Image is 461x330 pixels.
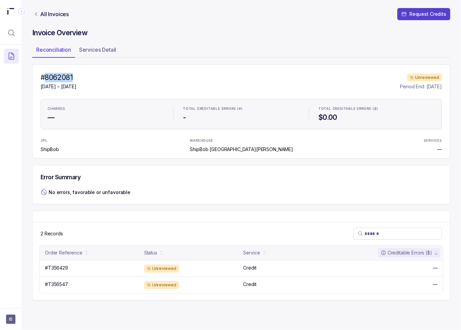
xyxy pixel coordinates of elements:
[243,249,260,256] div: Service
[41,139,58,143] p: 3PL
[183,113,299,122] h4: -
[40,11,69,17] p: All Invoices
[144,281,179,289] div: Unreviewed
[48,107,65,111] p: CHARGES
[41,189,47,196] img: slash circle icon
[407,74,442,82] div: Unreviewed
[32,28,450,38] h4: Invoice Overview
[381,249,432,256] div: Creditable Errors ($)
[79,46,116,54] p: Services Detail
[4,49,19,63] button: Menu Icon Button DocumentTextIcon
[4,26,19,40] button: Menu Icon Button MagnifyingGlassIcon
[144,249,157,256] div: Status
[190,139,213,143] p: WAREHOUSE
[45,265,68,271] p: #T356429
[75,44,120,58] li: Tab Services Detail
[190,146,293,153] p: ShipBob [GEOGRAPHIC_DATA][PERSON_NAME]
[41,174,80,181] h5: Error Summary
[319,107,378,111] p: TOTAL CREDITABLE ERRORS ($)
[49,189,130,196] div: No errors, favorable or unfavorable
[243,281,256,288] p: Credit
[36,46,71,54] p: Reconciliation
[45,281,68,288] p: #T356547
[41,230,63,237] p: 2 Records
[433,265,438,271] p: —
[32,44,75,58] li: Tab Reconciliation
[424,139,442,143] p: SERVICES
[41,83,76,90] p: [DATE] – [DATE]
[144,265,179,273] div: Unreviewed
[319,113,435,122] h4: $0.00
[41,146,59,153] p: ShipBob
[409,11,446,17] p: Request Credits
[314,102,439,126] li: Statistic TOTAL CREDITABLE ERRORS ($)
[32,11,70,17] a: Link All Invoices
[183,107,243,111] p: TOTAL CREDITABLE ERRORS (#)
[44,102,168,126] li: Statistic CHARGES
[437,146,442,153] p: —
[243,265,256,271] p: Credit
[48,113,164,122] h4: —
[32,44,450,58] ul: Tab Group
[41,99,442,129] ul: Statistic Highlights
[41,230,63,237] div: Remaining page entries
[6,315,15,324] button: User initials
[41,73,76,82] h4: #8062081
[17,7,25,15] div: Collapse Icon
[397,8,450,20] button: Request Credits
[433,281,438,288] p: —
[400,83,442,90] p: Period End: [DATE]
[45,249,82,256] div: Order Reference
[179,102,303,126] li: Statistic TOTAL CREDITABLE ERRORS (#)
